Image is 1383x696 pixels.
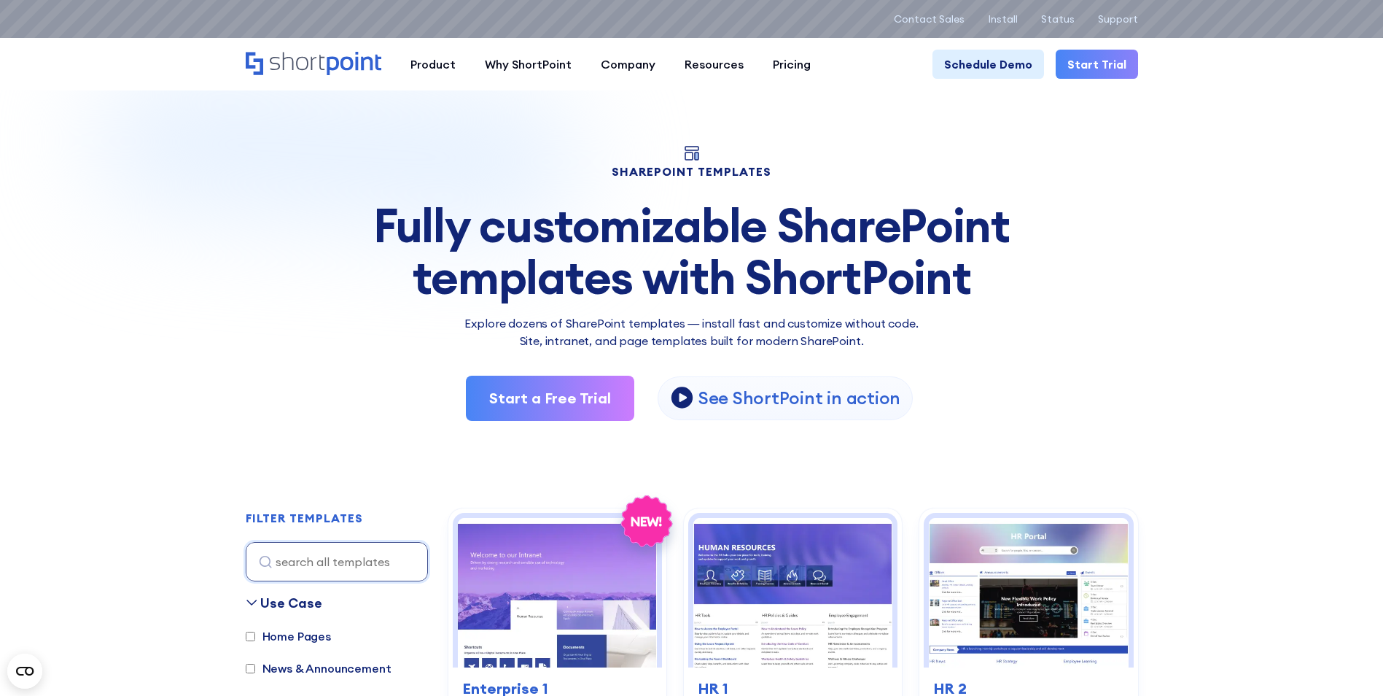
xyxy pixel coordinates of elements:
button: Open CMP widget [7,654,42,689]
input: search all templates [246,542,428,581]
a: open lightbox [658,376,913,420]
a: Start a Free Trial [466,376,634,421]
a: Company [586,50,670,79]
input: News & Announcement [246,664,255,673]
div: Pricing [773,55,811,73]
div: Product [410,55,456,73]
a: Pricing [758,50,825,79]
label: News & Announcement [246,660,391,677]
a: Resources [670,50,758,79]
a: Product [396,50,470,79]
img: HR 2 - HR Intranet Portal: Central HR hub for search, announcements, events, learning. [929,518,1128,668]
div: Why ShortPoint [485,55,572,73]
a: Why ShortPoint [470,50,586,79]
p: Explore dozens of SharePoint templates — install fast and customize without code. Site, intranet,... [246,314,1138,349]
img: Enterprise 1 – SharePoint Homepage Design: Modern intranet homepage for news, documents, and events. [458,518,657,668]
img: HR 1 – Human Resources Template: Centralize tools, policies, training, engagement, and news. [693,518,892,668]
h1: SHAREPOINT TEMPLATES [246,166,1138,177]
label: Home Pages [246,627,331,645]
a: Contact Sales [894,13,965,25]
div: Company [601,55,655,73]
div: Resources [685,55,744,73]
p: See ShortPoint in action [698,387,900,409]
input: Home Pages [246,632,255,641]
a: Install [988,13,1018,25]
iframe: Chat Widget [1310,626,1383,696]
a: Support [1098,13,1138,25]
a: Schedule Demo [932,50,1044,79]
a: Home [246,52,381,77]
a: Status [1041,13,1075,25]
a: Start Trial [1056,50,1138,79]
h2: FILTER TEMPLATES [246,512,363,525]
div: Use Case [260,593,322,613]
div: Fully customizable SharePoint templates with ShortPoint [246,200,1138,303]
